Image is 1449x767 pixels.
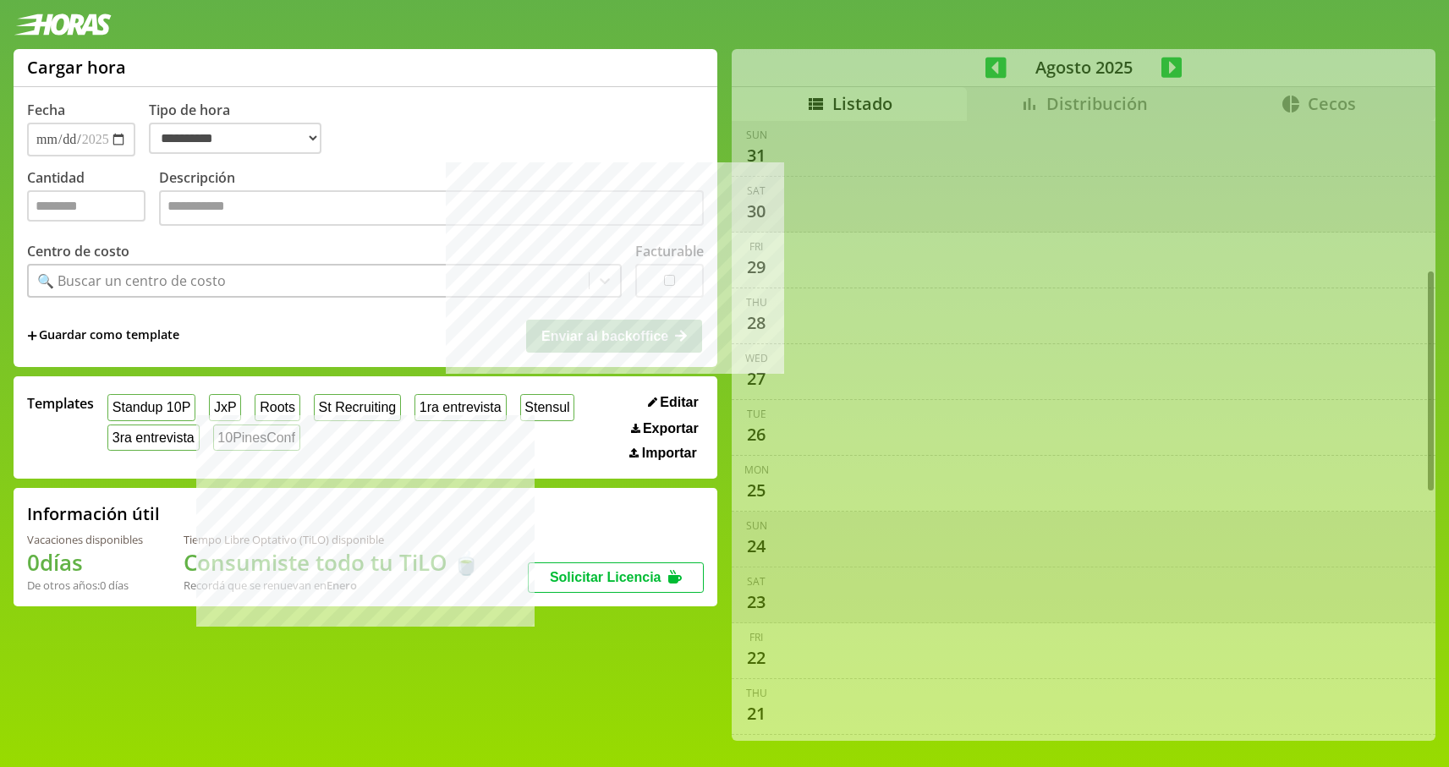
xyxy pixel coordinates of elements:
[213,425,300,451] button: 10PinesConf
[550,570,661,584] span: Solicitar Licencia
[159,190,704,226] textarea: Descripción
[414,394,507,420] button: 1ra entrevista
[635,242,704,260] label: Facturable
[27,547,143,578] h1: 0 días
[149,101,335,156] label: Tipo de hora
[184,532,480,547] div: Tiempo Libre Optativo (TiLO) disponible
[27,56,126,79] h1: Cargar hora
[27,326,179,345] span: +Guardar como template
[643,421,699,436] span: Exportar
[27,578,143,593] div: De otros años: 0 días
[149,123,321,154] select: Tipo de hora
[14,14,112,36] img: logotipo
[27,502,160,525] h2: Información útil
[643,394,704,411] button: Editar
[626,420,704,437] button: Exportar
[327,578,357,593] b: Enero
[184,578,480,593] div: Recordá que se renuevan en
[520,394,575,420] button: Stensul
[27,168,159,230] label: Cantidad
[184,547,480,578] h1: Consumiste todo tu TiLO 🍵
[314,394,401,420] button: St Recruiting
[27,242,129,260] label: Centro de costo
[27,101,65,119] label: Fecha
[255,394,299,420] button: Roots
[27,190,145,222] input: Cantidad
[660,395,698,410] span: Editar
[528,562,704,593] button: Solicitar Licencia
[209,394,241,420] button: JxP
[27,394,94,413] span: Templates
[107,425,200,451] button: 3ra entrevista
[37,271,226,290] div: 🔍 Buscar un centro de costo
[27,326,37,345] span: +
[107,394,195,420] button: Standup 10P
[27,532,143,547] div: Vacaciones disponibles
[642,446,697,461] span: Importar
[159,168,704,230] label: Descripción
